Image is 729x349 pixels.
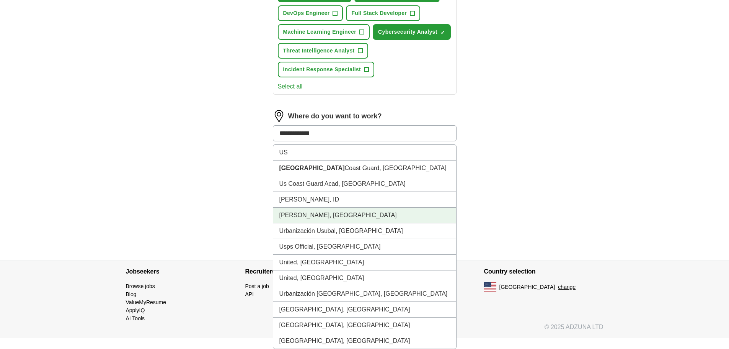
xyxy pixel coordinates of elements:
li: [GEOGRAPHIC_DATA], [GEOGRAPHIC_DATA] [273,302,456,318]
li: [GEOGRAPHIC_DATA], [GEOGRAPHIC_DATA] [273,333,456,349]
button: Incident Response Specialist [278,62,375,77]
li: [GEOGRAPHIC_DATA], [GEOGRAPHIC_DATA] [273,318,456,333]
span: Machine Learning Engineer [283,28,357,36]
button: Select all [278,82,303,91]
a: Post a job [245,283,269,289]
a: ApplyIQ [126,307,145,313]
li: United, [GEOGRAPHIC_DATA] [273,255,456,270]
a: ValueMyResume [126,299,166,305]
label: Where do you want to work? [288,111,382,121]
li: Urbanización Usubal, [GEOGRAPHIC_DATA] [273,223,456,239]
h4: Country selection [484,261,603,282]
li: United, [GEOGRAPHIC_DATA] [273,270,456,286]
button: DevOps Engineer [278,5,343,21]
button: Full Stack Developer [346,5,420,21]
li: Urbanización [GEOGRAPHIC_DATA], [GEOGRAPHIC_DATA] [273,286,456,302]
img: US flag [484,282,496,292]
span: Full Stack Developer [351,9,407,17]
li: [PERSON_NAME], ID [273,192,456,208]
div: © 2025 ADZUNA LTD [120,323,610,338]
a: Browse jobs [126,283,155,289]
li: Coast Guard, [GEOGRAPHIC_DATA] [273,161,456,176]
img: location.png [273,110,285,122]
a: AI Tools [126,315,145,321]
span: Threat Intelligence Analyst [283,47,355,55]
strong: [GEOGRAPHIC_DATA] [279,165,345,171]
li: Usps Official, [GEOGRAPHIC_DATA] [273,239,456,255]
li: [PERSON_NAME], [GEOGRAPHIC_DATA] [273,208,456,223]
a: API [245,291,254,297]
a: Blog [126,291,137,297]
button: Cybersecurity Analyst✓ [373,24,451,40]
span: ✓ [440,29,445,36]
span: Incident Response Specialist [283,66,361,74]
button: Machine Learning Engineer [278,24,370,40]
span: [GEOGRAPHIC_DATA] [499,283,555,291]
button: Threat Intelligence Analyst [278,43,368,59]
span: DevOps Engineer [283,9,330,17]
li: US [273,145,456,161]
span: Cybersecurity Analyst [378,28,437,36]
button: change [558,283,576,291]
li: Us Coast Guard Acad, [GEOGRAPHIC_DATA] [273,176,456,192]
